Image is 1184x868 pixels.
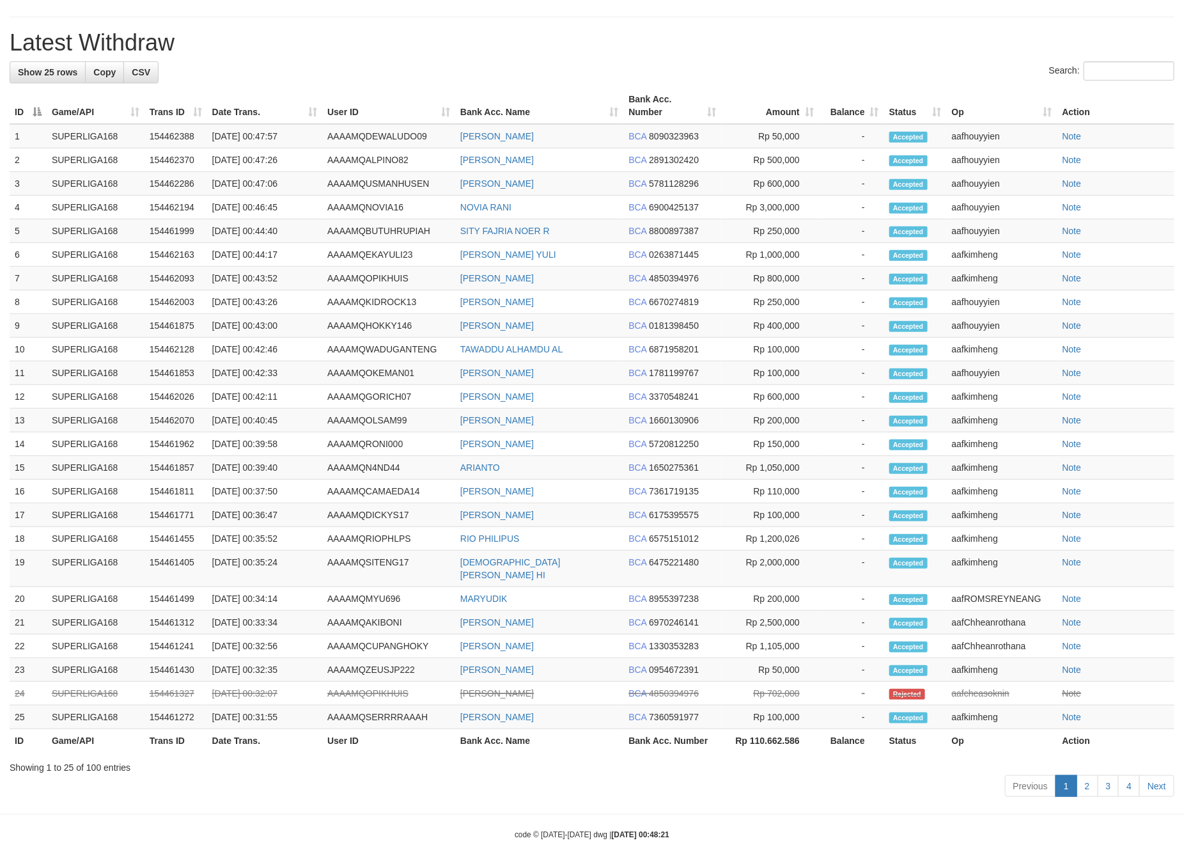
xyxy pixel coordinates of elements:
span: Accepted [889,203,928,214]
span: Copy 6175395575 to clipboard [649,510,699,520]
td: 17 [10,503,47,527]
span: BCA [628,594,646,604]
a: Note [1063,641,1082,651]
td: AAAAMQCAMAEDA14 [322,480,455,503]
td: [DATE] 00:37:50 [207,480,322,503]
a: Note [1063,533,1082,544]
a: TAWADDU ALHAMDU AL [460,344,563,354]
a: SITY FAJRIA NOER R [460,226,550,236]
td: aafkimheng [947,456,1057,480]
a: RIO PHILIPUS [460,533,520,544]
td: SUPERLIGA168 [47,480,144,503]
span: Copy 6900425137 to clipboard [649,202,699,212]
td: - [819,587,884,611]
td: aafROMSREYNEANG [947,587,1057,611]
span: BCA [628,320,646,331]
td: AAAAMQRIOPHLPS [322,527,455,551]
td: AAAAMQDEWALUDO09 [322,124,455,148]
td: 4 [10,196,47,219]
span: Copy 8800897387 to clipboard [649,226,699,236]
td: AAAAMQNOVIA16 [322,196,455,219]
td: aafhouyyien [947,314,1057,338]
td: SUPERLIGA168 [47,124,144,148]
a: Note [1063,688,1082,698]
span: Accepted [889,226,928,237]
td: aafkimheng [947,432,1057,456]
td: SUPERLIGA168 [47,551,144,587]
td: - [819,148,884,172]
span: Accepted [889,297,928,308]
span: Copy 1650275361 to clipboard [649,462,699,473]
span: BCA [628,273,646,283]
td: 154462128 [144,338,207,361]
td: AAAAMQOLSAM99 [322,409,455,432]
span: BCA [628,297,646,307]
td: AAAAMQOKEMAN01 [322,361,455,385]
span: Copy 8955397238 to clipboard [649,594,699,604]
td: aafhouyyien [947,148,1057,172]
span: Copy 7361719135 to clipboard [649,486,699,496]
td: 14 [10,432,47,456]
td: 154461405 [144,551,207,587]
a: Copy [85,61,124,83]
a: [PERSON_NAME] [460,415,534,425]
span: Accepted [889,487,928,498]
span: Accepted [889,558,928,569]
td: 154462026 [144,385,207,409]
a: Note [1063,462,1082,473]
td: [DATE] 00:47:57 [207,124,322,148]
td: 154462163 [144,243,207,267]
h1: Latest Withdraw [10,30,1174,56]
a: Show 25 rows [10,61,86,83]
td: - [819,196,884,219]
td: Rp 200,000 [721,409,819,432]
a: [PERSON_NAME] [460,665,534,675]
a: 4 [1118,775,1140,797]
a: [PERSON_NAME] [460,391,534,402]
td: SUPERLIGA168 [47,432,144,456]
td: AAAAMQEKAYULI23 [322,243,455,267]
td: [DATE] 00:42:33 [207,361,322,385]
td: 15 [10,456,47,480]
td: 154462070 [144,409,207,432]
td: Rp 800,000 [721,267,819,290]
td: 154462388 [144,124,207,148]
td: - [819,409,884,432]
span: Copy 5720812250 to clipboard [649,439,699,449]
td: aafkimheng [947,338,1057,361]
td: [DATE] 00:36:47 [207,503,322,527]
span: Accepted [889,392,928,403]
td: Rp 1,000,000 [721,243,819,267]
td: aafhouyyien [947,219,1057,243]
td: aafkimheng [947,551,1057,587]
a: Note [1063,617,1082,627]
th: Amount: activate to sort column ascending [721,88,819,124]
a: Note [1063,510,1082,520]
td: 21 [10,611,47,635]
span: Accepted [889,439,928,450]
span: BCA [628,486,646,496]
a: 3 [1098,775,1119,797]
td: AAAAMQHOKKY146 [322,314,455,338]
td: SUPERLIGA168 [47,361,144,385]
a: Note [1063,439,1082,449]
a: Note [1063,665,1082,675]
a: Note [1063,712,1082,722]
td: - [819,361,884,385]
a: Note [1063,344,1082,354]
span: Copy [93,67,116,77]
span: Accepted [889,463,928,474]
span: Accepted [889,132,928,143]
td: Rp 600,000 [721,172,819,196]
span: BCA [628,249,646,260]
th: Action [1057,88,1174,124]
a: [PERSON_NAME] [460,617,534,627]
td: SUPERLIGA168 [47,503,144,527]
th: Game/API: activate to sort column ascending [47,88,144,124]
a: Note [1063,273,1082,283]
a: Previous [1005,775,1056,797]
a: ARIANTO [460,462,500,473]
td: [DATE] 00:44:40 [207,219,322,243]
td: AAAAMQALPINO82 [322,148,455,172]
a: [PERSON_NAME] [460,297,534,307]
